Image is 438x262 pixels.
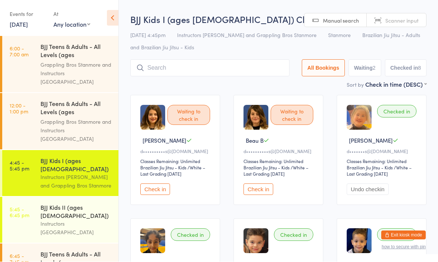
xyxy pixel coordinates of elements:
time: 12:00 - 1:00 pm [10,103,28,115]
button: Checked in8 [385,60,427,77]
div: Checked in [377,105,416,118]
div: Checked in [171,229,210,241]
button: how to secure with pin [382,245,426,250]
a: 6:00 -7:00 amBJJ Teens & Adults - All Levels (ages [DEMOGRAPHIC_DATA]+)Grappling Bros Stanmore an... [2,36,118,93]
a: 12:00 -1:00 pmBJJ Teens & Adults - All Levels (ages [DEMOGRAPHIC_DATA]+)Grappling Bros Stanmore a... [2,93,118,150]
a: [DATE] [10,20,28,29]
div: BJJ Kids I (ages [DEMOGRAPHIC_DATA]) [40,157,112,173]
div: Any location [53,20,90,29]
label: Sort by [347,81,364,89]
div: d•••••••s@[DOMAIN_NAME] [347,148,419,155]
img: image1757315862.png [347,105,372,130]
div: Brazilian Jiu Jitsu - Kids [140,165,186,171]
button: Waiting2 [349,60,381,77]
button: Check in [140,184,170,195]
div: Waiting to check in [271,105,313,125]
button: Check in [243,184,273,195]
div: Grappling Bros Stanmore and Instructors [GEOGRAPHIC_DATA] [40,61,112,86]
div: Instructors [GEOGRAPHIC_DATA] [40,220,112,237]
span: Beau B [246,137,264,145]
div: Brazilian Jiu Jitsu - Kids [243,165,290,171]
img: image1757315765.png [243,229,268,253]
span: Scanner input [385,17,419,24]
img: image1754465444.png [243,105,268,130]
a: 4:45 -5:45 pmBJJ Kids I (ages [DEMOGRAPHIC_DATA])Instructors [PERSON_NAME] and Grappling Bros Sta... [2,150,118,196]
button: Exit kiosk mode [381,231,426,240]
div: Checked in [377,229,416,241]
div: 8 [418,65,421,71]
div: Brazilian Jiu Jitsu - Kids [347,165,393,171]
img: image1746862043.png [347,229,372,253]
div: Classes Remaining: Unlimited [243,158,316,165]
div: Events for [10,8,46,20]
div: d••••••••••s@[DOMAIN_NAME] [243,148,316,155]
div: Classes Remaining: Unlimited [347,158,419,165]
button: Undo checkin [347,184,389,195]
div: 2 [373,65,376,71]
h2: BJJ Kids I (ages [DEMOGRAPHIC_DATA]) Check-in [130,13,426,26]
span: [DATE] 4:45pm [130,31,166,39]
img: image1754465419.png [140,105,165,130]
img: image1754292501.png [140,229,165,253]
span: [PERSON_NAME] [349,137,393,145]
span: Manual search [323,17,359,24]
a: 5:45 -6:45 pmBJJ Kids II (ages [DEMOGRAPHIC_DATA])Instructors [GEOGRAPHIC_DATA] [2,197,118,243]
div: Check in time (DESC) [365,80,426,89]
div: BJJ Teens & Adults - All Levels (ages [DEMOGRAPHIC_DATA]+) [40,43,112,61]
input: Search [130,60,290,77]
div: Instructors [PERSON_NAME] and Grappling Bros Stanmore [40,173,112,190]
div: d••••••••••s@[DOMAIN_NAME] [140,148,212,155]
div: Grappling Bros Stanmore and Instructors [GEOGRAPHIC_DATA] [40,118,112,143]
div: Checked in [274,229,313,241]
button: All Bookings [302,60,345,77]
div: BJJ Kids II (ages [DEMOGRAPHIC_DATA]) [40,203,112,220]
span: [PERSON_NAME] [143,137,186,145]
span: Instructors [PERSON_NAME] and Grappling Bros Stanmore [177,31,317,39]
div: BJJ Teens & Adults - All Levels (ages [DEMOGRAPHIC_DATA]+) [40,100,112,118]
time: 4:45 - 5:45 pm [10,160,29,172]
div: Classes Remaining: Unlimited [140,158,212,165]
span: Stanmore [328,31,351,39]
div: At [53,8,90,20]
time: 6:00 - 7:00 am [10,46,29,57]
time: 5:45 - 6:45 pm [10,206,29,218]
div: Waiting to check in [167,105,210,125]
